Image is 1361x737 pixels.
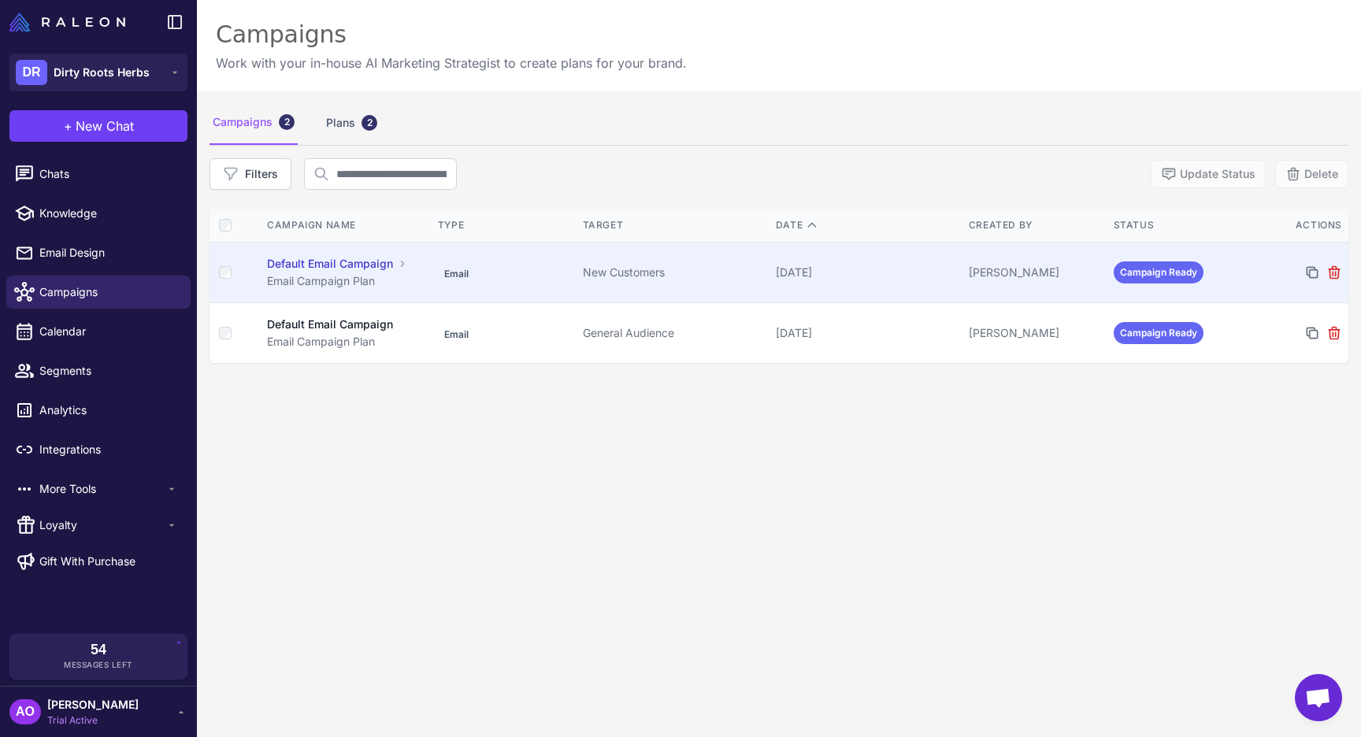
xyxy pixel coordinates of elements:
span: New Chat [76,117,134,135]
div: Campaign Name [267,218,422,232]
a: Chats [6,157,191,191]
span: Loyalty [39,517,165,534]
span: Calendar [39,323,178,340]
div: Campaigns [216,19,687,50]
th: Actions [1252,209,1348,243]
span: Knowledge [39,205,178,222]
a: Gift With Purchase [6,545,191,578]
div: [PERSON_NAME] [969,324,1101,342]
div: 2 [279,114,295,130]
div: Open chat [1295,674,1342,721]
a: Calendar [6,315,191,348]
button: Delete [1275,160,1348,188]
span: Email [438,266,475,282]
div: Type [438,218,570,232]
a: Campaigns [6,276,191,309]
span: Campaigns [39,283,178,301]
span: Trial Active [47,713,139,728]
div: Email Campaign Plan [267,272,422,290]
div: [DATE] [776,324,956,342]
div: Default Email Campaign [267,255,393,272]
span: Messages Left [64,659,133,671]
span: Email Design [39,244,178,261]
span: Segments [39,362,178,380]
div: Campaigns [210,101,298,145]
div: AO [9,699,41,724]
button: DRDirty Roots Herbs [9,54,187,91]
span: Dirty Roots Herbs [54,64,150,81]
span: [PERSON_NAME] [47,696,139,713]
a: Segments [6,354,191,387]
div: Plans [323,101,380,145]
a: Analytics [6,394,191,427]
span: Chats [39,165,178,183]
span: Email [438,327,475,343]
div: Date [776,218,956,232]
div: 2 [362,115,377,131]
div: General Audience [583,324,763,342]
span: Campaign Ready [1114,322,1203,344]
div: Email Campaign Plan [267,333,422,350]
div: Default Email Campaign [267,316,393,333]
div: [DATE] [776,264,956,281]
span: Integrations [39,441,178,458]
div: DR [16,60,47,85]
div: New Customers [583,264,763,281]
div: Created By [969,218,1101,232]
p: Work with your in-house AI Marketing Strategist to create plans for your brand. [216,54,687,72]
div: Target [583,218,763,232]
span: + [64,117,72,135]
button: Filters [210,158,291,190]
div: [PERSON_NAME] [969,264,1101,281]
img: Raleon Logo [9,13,125,31]
button: +New Chat [9,110,187,142]
a: Raleon Logo [9,13,132,31]
span: 54 [91,643,106,657]
a: Integrations [6,433,191,466]
button: Update Status [1151,160,1266,188]
a: Knowledge [6,197,191,230]
span: Analytics [39,402,178,419]
a: Email Design [6,236,191,269]
span: Campaign Ready [1114,261,1203,283]
span: Gift With Purchase [39,553,135,570]
div: Status [1114,218,1246,232]
span: More Tools [39,480,165,498]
